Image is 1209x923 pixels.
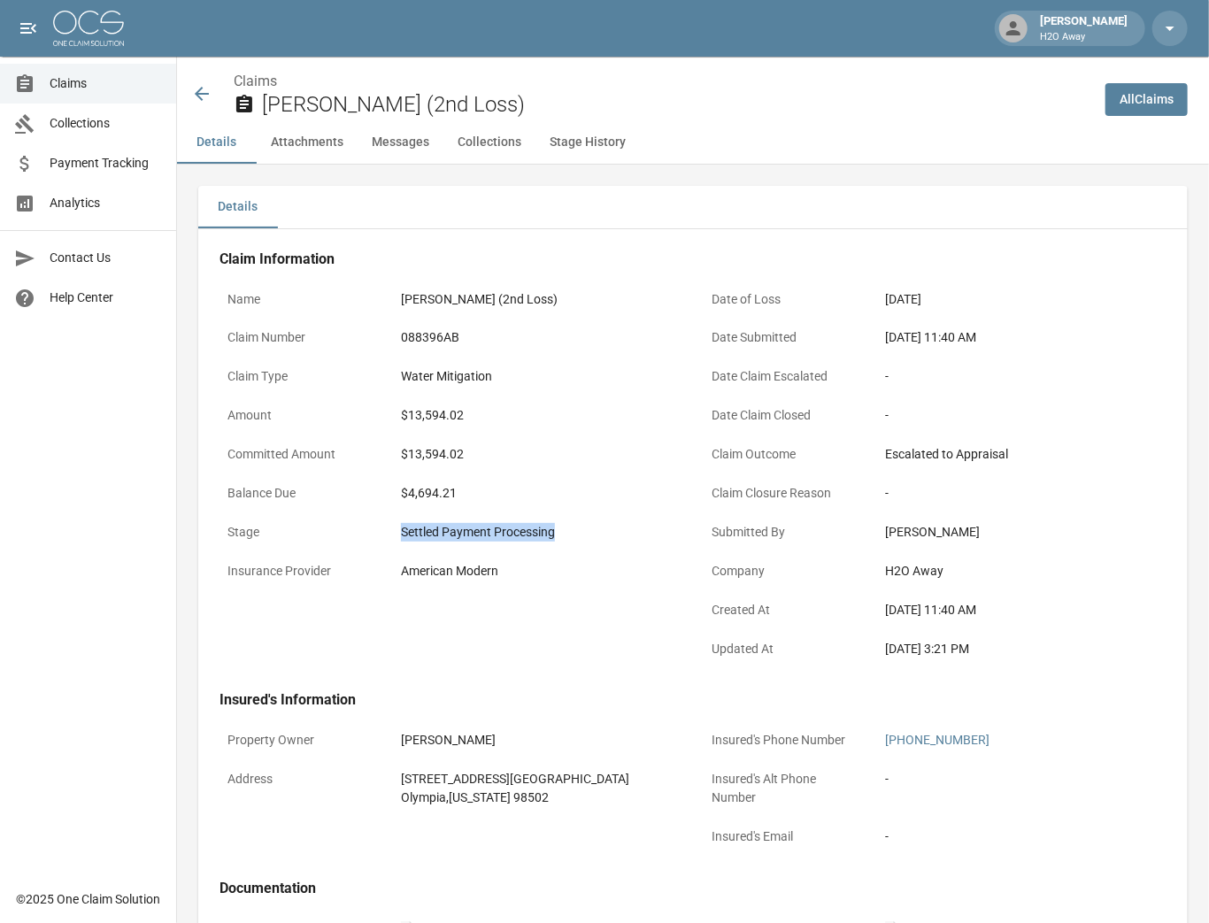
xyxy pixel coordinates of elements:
[401,290,674,309] div: [PERSON_NAME] (2nd Loss)
[401,523,674,542] div: Settled Payment Processing
[219,880,1167,897] h4: Documentation
[219,762,379,796] p: Address
[50,74,162,93] span: Claims
[885,367,1159,386] div: -
[234,71,1091,92] nav: breadcrumb
[704,320,863,355] p: Date Submitted
[885,406,1159,425] div: -
[401,788,674,807] div: Olympia , [US_STATE] 98502
[1105,83,1188,116] a: AllClaims
[885,770,1159,788] div: -
[219,359,379,394] p: Claim Type
[443,121,535,164] button: Collections
[401,562,674,581] div: American Modern
[401,328,674,347] div: 088396AB
[198,186,278,228] button: Details
[704,762,863,815] p: Insured's Alt Phone Number
[219,723,379,758] p: Property Owner
[885,445,1159,464] div: Escalated to Appraisal
[50,194,162,212] span: Analytics
[704,819,863,854] p: Insured's Email
[219,320,379,355] p: Claim Number
[50,288,162,307] span: Help Center
[219,691,1167,709] h4: Insured's Information
[50,249,162,267] span: Contact Us
[885,827,1159,846] div: -
[219,250,1167,268] h4: Claim Information
[401,406,674,425] div: $13,594.02
[885,523,1159,542] div: [PERSON_NAME]
[1033,12,1135,44] div: [PERSON_NAME]
[885,562,1159,581] div: H2O Away
[262,92,1091,118] h2: [PERSON_NAME] (2nd Loss)
[885,290,1159,309] div: [DATE]
[219,515,379,550] p: Stage
[704,282,863,317] p: Date of Loss
[401,731,674,750] div: [PERSON_NAME]
[401,770,674,788] div: [STREET_ADDRESS][GEOGRAPHIC_DATA]
[401,367,674,386] div: Water Mitigation
[885,733,990,747] a: [PHONE_NUMBER]
[401,445,674,464] div: $13,594.02
[198,186,1188,228] div: details tabs
[358,121,443,164] button: Messages
[704,437,863,472] p: Claim Outcome
[885,640,1159,658] div: [DATE] 3:21 PM
[704,476,863,511] p: Claim Closure Reason
[219,554,379,588] p: Insurance Provider
[704,593,863,627] p: Created At
[1040,30,1128,45] p: H2O Away
[704,515,863,550] p: Submitted By
[704,554,863,588] p: Company
[53,11,124,46] img: ocs-logo-white-transparent.png
[257,121,358,164] button: Attachments
[704,398,863,433] p: Date Claim Closed
[219,437,379,472] p: Committed Amount
[234,73,277,89] a: Claims
[11,11,46,46] button: open drawer
[219,476,379,511] p: Balance Due
[50,114,162,133] span: Collections
[219,398,379,433] p: Amount
[704,632,863,666] p: Updated At
[885,601,1159,619] div: [DATE] 11:40 AM
[219,282,379,317] p: Name
[50,154,162,173] span: Payment Tracking
[177,121,257,164] button: Details
[535,121,640,164] button: Stage History
[704,723,863,758] p: Insured's Phone Number
[401,484,674,503] div: $4,694.21
[16,890,160,908] div: © 2025 One Claim Solution
[885,484,1159,503] div: -
[704,359,863,394] p: Date Claim Escalated
[885,328,1159,347] div: [DATE] 11:40 AM
[177,121,1209,164] div: anchor tabs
